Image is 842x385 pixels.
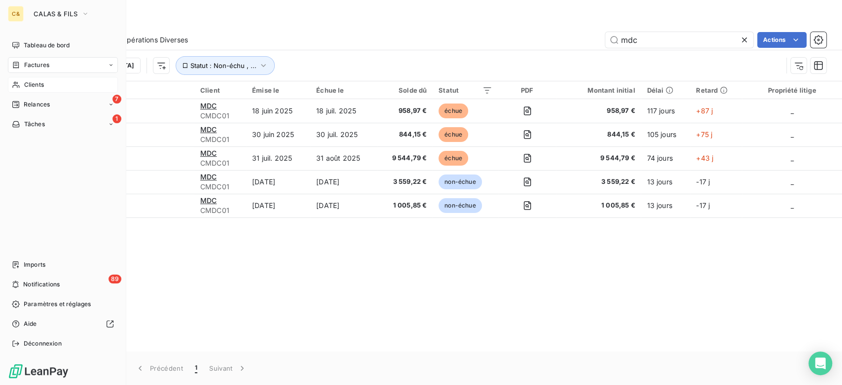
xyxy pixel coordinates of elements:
span: Clients [24,80,44,89]
span: +43 j [696,154,713,162]
button: 1 [189,358,203,379]
span: 1 [112,114,121,123]
span: _ [791,106,794,115]
div: PDF [504,86,550,94]
span: 844,15 € [562,130,635,140]
span: MDC [200,102,217,110]
td: [DATE] [310,194,377,217]
td: [DATE] [246,194,310,217]
td: 13 jours [641,170,690,194]
button: Statut : Non-échu , ... [176,56,275,75]
span: Aide [24,319,37,328]
span: _ [791,154,794,162]
td: 74 jours [641,146,690,170]
a: Aide [8,316,118,332]
td: 30 juil. 2025 [310,123,377,146]
td: 13 jours [641,194,690,217]
span: MDC [200,173,217,181]
div: C& [8,6,24,22]
span: Statut : Non-échu , ... [190,62,256,70]
span: non-échue [439,198,481,213]
span: CMDC01 [200,158,240,168]
td: 18 juil. 2025 [310,99,377,123]
td: [DATE] [246,170,310,194]
td: 31 juil. 2025 [246,146,310,170]
span: CALAS & FILS [34,10,77,18]
span: Relances [24,100,50,109]
span: _ [791,177,794,186]
span: 1 005,85 € [383,201,427,210]
span: Notifications [23,280,60,289]
div: Client [200,86,240,94]
span: non-échue [439,175,481,189]
span: CMDC01 [200,135,240,144]
span: Paramètres et réglages [24,300,91,309]
img: Logo LeanPay [8,363,69,379]
span: +75 j [696,130,712,139]
div: Émise le [252,86,304,94]
span: MDC [200,196,217,205]
span: 1 [195,363,197,373]
td: 117 jours [641,99,690,123]
button: Actions [757,32,806,48]
span: Factures [24,61,49,70]
div: Statut [439,86,492,94]
div: Retard [696,86,736,94]
div: Délai [647,86,684,94]
span: CMDC01 [200,206,240,215]
span: 9 544,79 € [562,153,635,163]
div: Open Intercom Messenger [808,351,832,375]
span: 3 559,22 € [383,177,427,187]
span: CMDC01 [200,182,240,192]
td: 30 juin 2025 [246,123,310,146]
span: MDC [200,125,217,134]
span: 844,15 € [383,130,427,140]
span: 1 005,85 € [562,201,635,210]
span: 9 544,79 € [383,153,427,163]
span: 3 559,22 € [562,177,635,187]
span: 958,97 € [562,106,635,116]
div: Solde dû [383,86,427,94]
span: 958,97 € [383,106,427,116]
td: [DATE] [310,170,377,194]
div: Propriété litige [748,86,836,94]
td: 105 jours [641,123,690,146]
div: Échue le [316,86,371,94]
td: 31 août 2025 [310,146,377,170]
span: échue [439,104,468,118]
span: échue [439,127,468,142]
input: Rechercher [605,32,753,48]
span: Tâches [24,120,45,129]
button: Suivant [203,358,253,379]
span: -17 j [696,201,710,210]
span: _ [791,130,794,139]
span: Imports [24,260,45,269]
span: MDC [200,149,217,157]
span: Opérations Diverses [121,35,188,45]
span: 7 [112,95,121,104]
span: -17 j [696,177,710,186]
span: Tableau de bord [24,41,70,50]
span: _ [791,201,794,210]
td: 18 juin 2025 [246,99,310,123]
span: CMDC01 [200,111,240,121]
span: 89 [109,275,121,283]
span: échue [439,151,468,166]
span: +87 j [696,106,713,115]
span: Déconnexion [24,339,62,348]
button: Précédent [129,358,189,379]
div: Montant initial [562,86,635,94]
